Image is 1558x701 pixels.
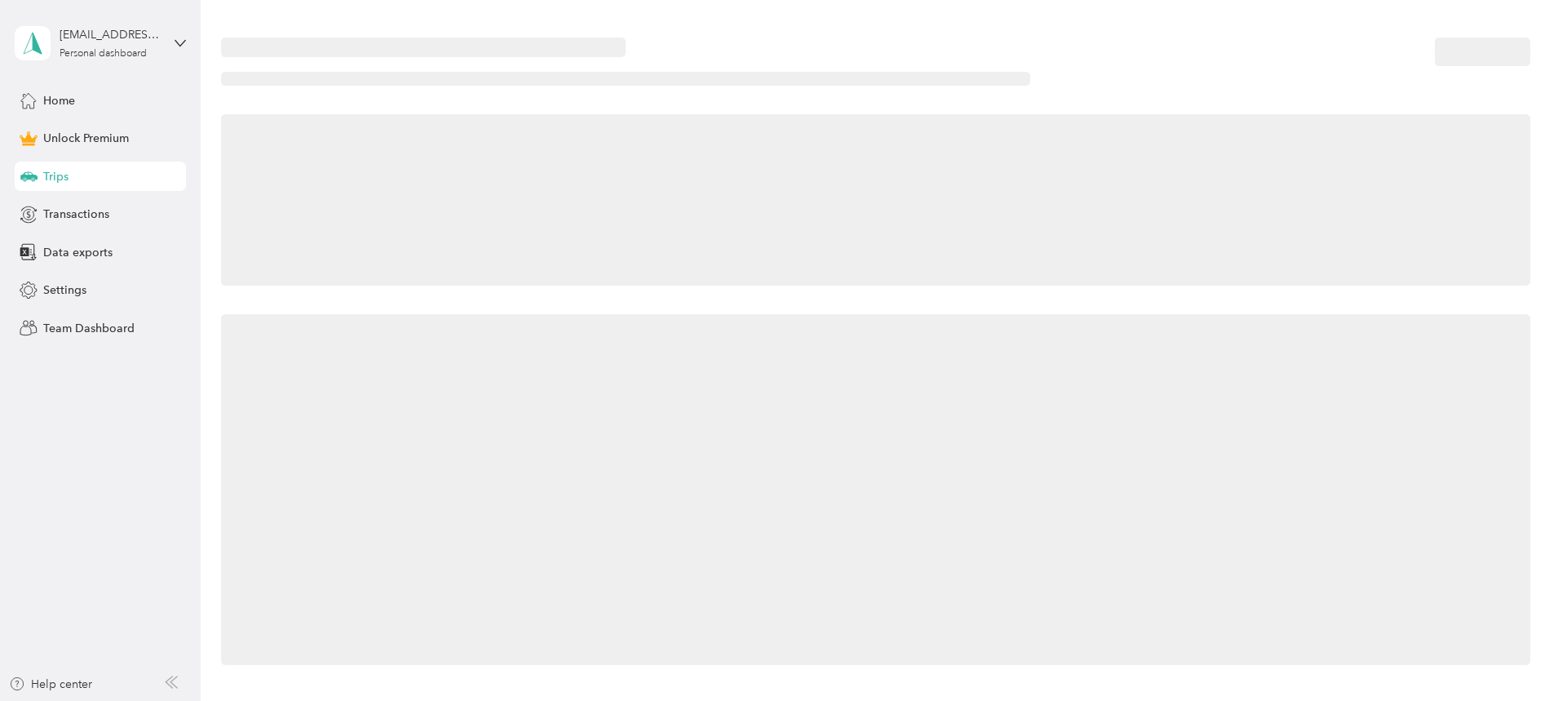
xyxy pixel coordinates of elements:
[43,282,86,299] span: Settings
[1467,610,1558,701] iframe: Everlance-gr Chat Button Frame
[43,130,129,147] span: Unlock Premium
[60,49,147,59] div: Personal dashboard
[43,206,109,223] span: Transactions
[9,676,92,693] button: Help center
[43,320,135,337] span: Team Dashboard
[43,92,75,109] span: Home
[43,244,113,261] span: Data exports
[43,168,69,185] span: Trips
[60,26,162,43] div: [EMAIL_ADDRESS][DOMAIN_NAME]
